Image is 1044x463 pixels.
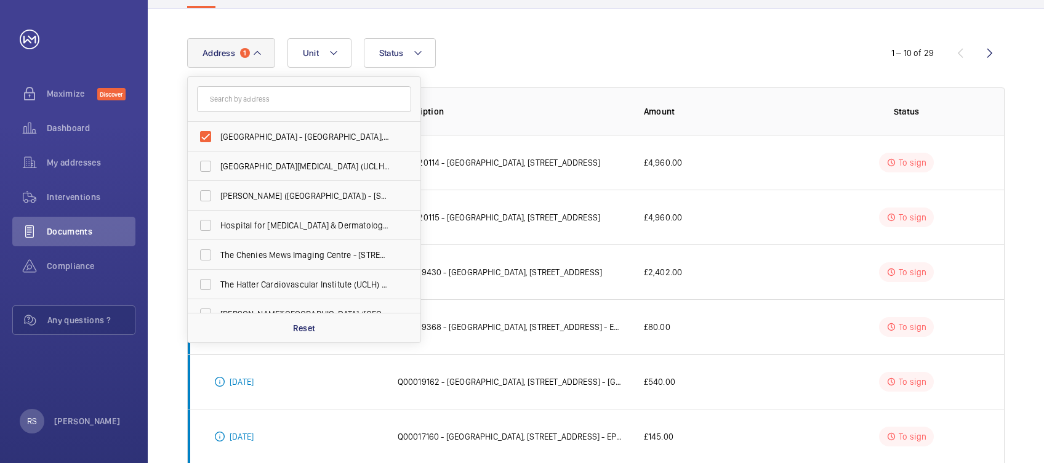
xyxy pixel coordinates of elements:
[899,376,926,388] p: To sign
[899,321,926,333] p: To sign
[833,105,979,118] p: Status
[899,430,926,443] p: To sign
[47,156,135,169] span: My addresses
[47,122,135,134] span: Dashboard
[891,47,934,59] div: 1 – 10 of 29
[899,266,926,278] p: To sign
[47,87,97,100] span: Maximize
[644,430,673,443] p: £145.00
[27,415,37,427] p: RS
[220,219,390,231] span: Hospital for [MEDICAL_DATA] & Dermatology (UCLH) - [GEOGRAPHIC_DATA], [GEOGRAPHIC_DATA]
[220,190,390,202] span: [PERSON_NAME] ([GEOGRAPHIC_DATA]) - [STREET_ADDRESS]
[220,278,390,291] span: The Hatter Cardiovascular Institute (UCLH) - [STREET_ADDRESS]
[54,415,121,427] p: [PERSON_NAME]
[899,211,926,223] p: To sign
[240,48,250,58] span: 1
[47,314,135,326] span: Any questions ?
[398,211,601,223] p: Q00020115 - [GEOGRAPHIC_DATA], [STREET_ADDRESS]
[644,376,675,388] p: £540.00
[644,156,683,169] p: £4,960.00
[398,156,601,169] p: Q00020114 - [GEOGRAPHIC_DATA], [STREET_ADDRESS]
[220,249,390,261] span: The Chenies Mews Imaging Centre - [STREET_ADDRESS]
[398,430,624,443] p: Q00017160 - [GEOGRAPHIC_DATA], [STREET_ADDRESS] - EPL4
[230,430,254,443] p: [DATE]
[293,322,316,334] p: Reset
[47,260,135,272] span: Compliance
[47,225,135,238] span: Documents
[398,105,624,118] p: Description
[899,156,926,169] p: To sign
[287,38,351,68] button: Unit
[203,48,235,58] span: Address
[220,160,390,172] span: [GEOGRAPHIC_DATA][MEDICAL_DATA] (UCLH) - [PERSON_NAME][GEOGRAPHIC_DATA]
[644,321,670,333] p: £80.00
[644,105,814,118] p: Amount
[187,38,275,68] button: Address1
[364,38,436,68] button: Status
[220,131,390,143] span: [GEOGRAPHIC_DATA] - [GEOGRAPHIC_DATA], [STREET_ADDRESS]
[220,308,390,320] span: [PERSON_NAME][GEOGRAPHIC_DATA] ([GEOGRAPHIC_DATA]) - [STREET_ADDRESS][PERSON_NAME]
[379,48,404,58] span: Status
[303,48,319,58] span: Unit
[97,88,126,100] span: Discover
[398,321,624,333] p: Q00019368 - [GEOGRAPHIC_DATA], [STREET_ADDRESS] - EPL5 - [DATE]
[230,376,254,388] p: [DATE]
[398,266,603,278] p: Q00019430 - [GEOGRAPHIC_DATA], [STREET_ADDRESS]
[47,191,135,203] span: Interventions
[398,376,624,388] p: Q00019162 - [GEOGRAPHIC_DATA], [STREET_ADDRESS] - [GEOGRAPHIC_DATA]
[644,266,683,278] p: £2,402.00
[197,86,411,112] input: Search by address
[644,211,683,223] p: £4,960.00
